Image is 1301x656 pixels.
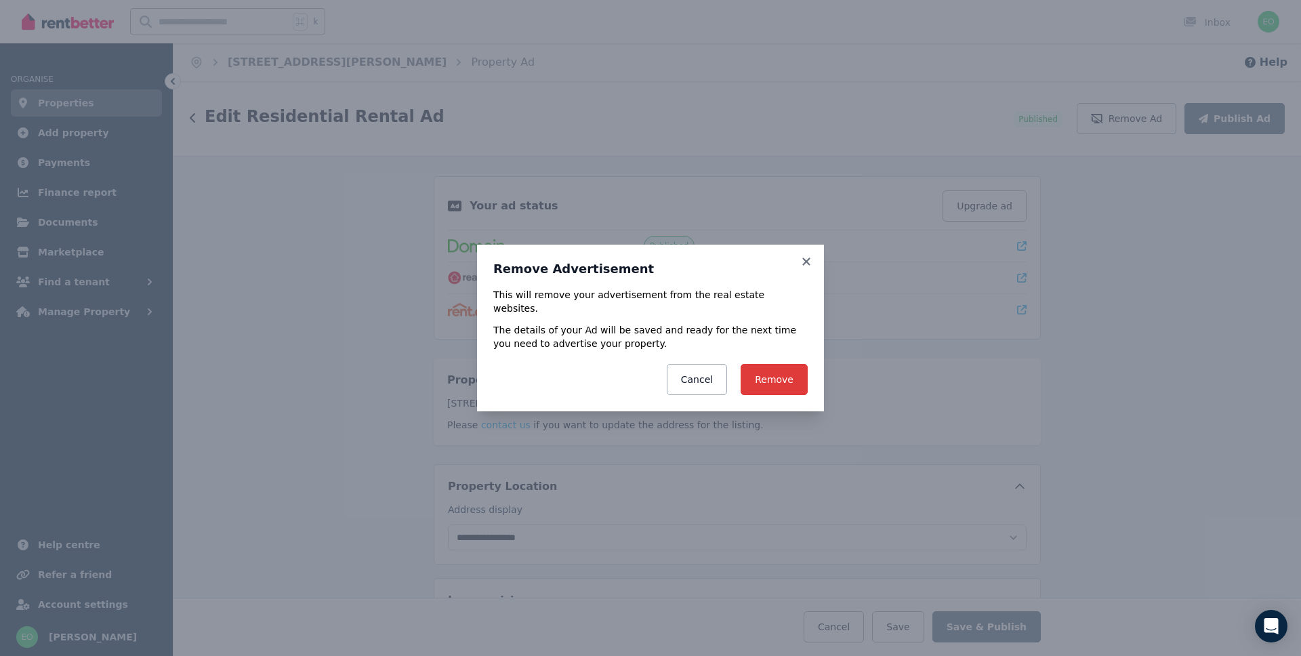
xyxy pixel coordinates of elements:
[493,261,808,277] h3: Remove Advertisement
[741,364,808,395] button: Remove
[493,323,808,350] p: The details of your Ad will be saved and ready for the next time you need to advertise your prope...
[493,288,808,315] p: This will remove your advertisement from the real estate websites.
[1255,610,1287,642] div: Open Intercom Messenger
[667,364,727,395] button: Cancel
